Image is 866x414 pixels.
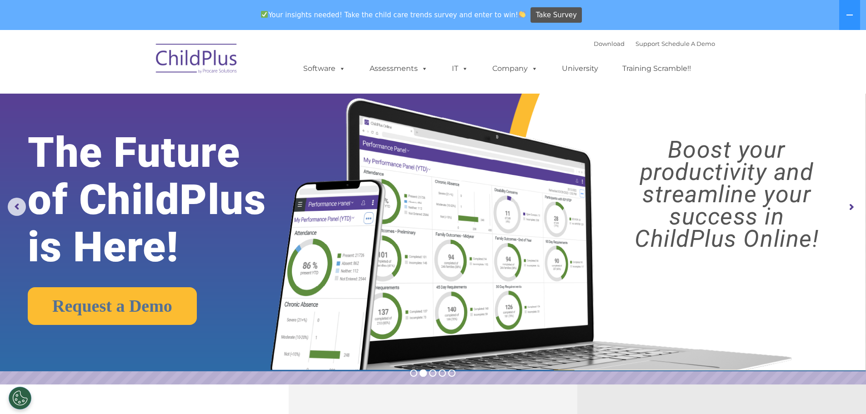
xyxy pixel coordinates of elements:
a: Schedule A Demo [661,40,715,47]
a: Assessments [360,60,437,78]
img: ChildPlus by Procare Solutions [151,37,242,83]
span: Last name [126,60,154,67]
img: 👏 [519,11,526,18]
span: Phone number [126,97,165,104]
a: Software [294,60,355,78]
span: Take Survey [536,7,577,23]
span: Your insights needed! Take the child care trends survey and enter to win! [257,6,530,24]
a: Download [594,40,625,47]
a: Support [636,40,660,47]
a: Company [483,60,547,78]
rs-layer: The Future of ChildPlus is Here! [28,129,304,271]
a: IT [443,60,477,78]
button: Cookies Settings [9,387,31,409]
a: Take Survey [531,7,582,23]
a: University [553,60,607,78]
rs-layer: Boost your productivity and streamline your success in ChildPlus Online! [598,139,855,250]
img: ✅ [261,11,268,18]
font: | [594,40,715,47]
a: Training Scramble!! [613,60,700,78]
a: Request a Demo [28,287,197,325]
